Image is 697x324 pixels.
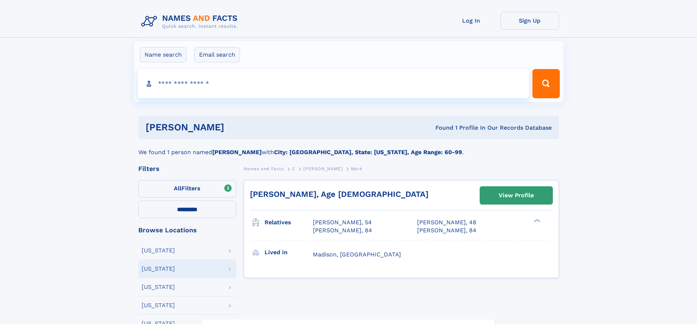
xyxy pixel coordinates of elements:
a: [PERSON_NAME] [303,164,342,173]
div: [US_STATE] [142,302,175,308]
a: C [292,164,295,173]
label: Filters [138,180,236,198]
label: Email search [194,47,240,62]
span: All [174,185,181,192]
a: [PERSON_NAME], 48 [417,218,476,226]
a: [PERSON_NAME], 84 [313,226,372,235]
a: Log In [442,12,501,30]
input: search input [138,69,529,98]
span: Madison, [GEOGRAPHIC_DATA] [313,251,401,258]
b: [PERSON_NAME] [212,149,262,156]
div: Filters [138,165,236,172]
div: Found 1 Profile In Our Records Database [330,124,552,132]
div: View Profile [499,187,534,204]
span: C [292,166,295,171]
a: View Profile [480,187,552,204]
label: Name search [140,47,187,62]
span: Mark [351,166,362,171]
div: [US_STATE] [142,284,175,290]
a: Names and Facts [244,164,284,173]
h3: Relatives [265,216,313,229]
b: City: [GEOGRAPHIC_DATA], State: [US_STATE], Age Range: 60-99 [274,149,462,156]
a: [PERSON_NAME], Age [DEMOGRAPHIC_DATA] [250,190,428,199]
div: [US_STATE] [142,266,175,272]
div: Browse Locations [138,227,236,233]
h1: [PERSON_NAME] [146,123,330,132]
h3: Lived in [265,246,313,259]
button: Search Button [532,69,559,98]
span: [PERSON_NAME] [303,166,342,171]
div: [US_STATE] [142,248,175,254]
div: We found 1 person named with . [138,139,559,157]
a: [PERSON_NAME], 84 [417,226,476,235]
div: ❯ [532,218,541,223]
img: Logo Names and Facts [138,12,244,31]
a: Sign Up [501,12,559,30]
a: [PERSON_NAME], 54 [313,218,372,226]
